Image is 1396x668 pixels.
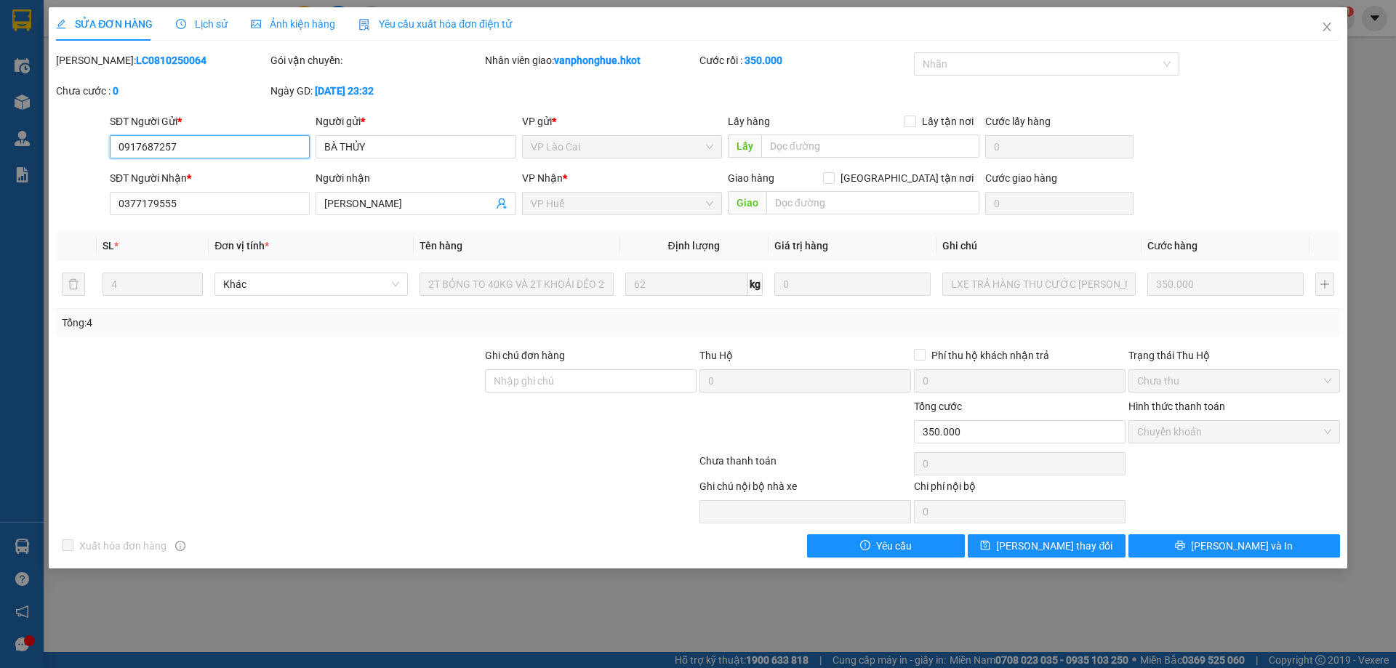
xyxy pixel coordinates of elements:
span: Cước hàng [1147,240,1198,251]
span: Khác [223,273,399,295]
b: 350.000 [745,55,782,66]
span: Phí thu hộ khách nhận trả [926,347,1055,363]
span: Tổng cước [914,401,962,412]
span: [GEOGRAPHIC_DATA] tận nơi [835,170,979,186]
button: delete [62,273,85,296]
span: edit [56,19,66,29]
input: Cước giao hàng [985,192,1134,215]
span: Đơn vị tính [214,240,269,251]
div: SĐT Người Gửi [110,113,310,129]
div: Chưa cước : [56,83,268,99]
span: info-circle [175,541,185,551]
input: VD: Bàn, Ghế [420,273,613,296]
input: Cước lấy hàng [985,135,1134,158]
div: Ghi chú nội bộ nhà xe [699,478,911,500]
span: Giao [728,191,766,214]
span: [PERSON_NAME] và In [1191,538,1293,554]
span: Định lượng [668,240,720,251]
div: SĐT Người Nhận [110,170,310,186]
div: VP gửi [522,113,722,129]
img: icon [358,19,370,31]
div: Người nhận [316,170,516,186]
span: Lịch sử [176,18,228,30]
label: Hình thức thanh toán [1128,401,1225,412]
div: Trạng thái Thu Hộ [1128,347,1340,363]
span: [PERSON_NAME] thay đổi [996,538,1112,554]
span: VP Nhận [522,172,563,184]
span: user-add [496,198,508,209]
label: Ghi chú đơn hàng [485,350,565,361]
span: clock-circle [176,19,186,29]
button: exclamation-circleYêu cầu [807,534,965,558]
button: save[PERSON_NAME] thay đổi [968,534,1126,558]
b: 0 [113,85,119,97]
span: save [980,540,990,552]
span: close [1321,21,1333,33]
span: kg [748,273,763,296]
label: Cước giao hàng [985,172,1057,184]
div: [PERSON_NAME]: [56,52,268,68]
span: Lấy [728,134,761,158]
span: SỬA ĐƠN HÀNG [56,18,153,30]
div: Chưa thanh toán [698,453,912,478]
span: Chuyển khoản [1137,421,1331,443]
span: Tên hàng [420,240,462,251]
b: [DATE] 23:32 [315,85,374,97]
span: Giao hàng [728,172,774,184]
th: Ghi chú [936,232,1142,260]
span: Thu Hộ [699,350,733,361]
div: Nhân viên giao: [485,52,697,68]
div: Cước rồi : [699,52,911,68]
span: Yêu cầu xuất hóa đơn điện tử [358,18,512,30]
span: VP Huế [531,193,713,214]
input: Ghi Chú [942,273,1136,296]
button: printer[PERSON_NAME] và In [1128,534,1340,558]
span: SL [103,240,114,251]
span: exclamation-circle [860,540,870,552]
span: Giá trị hàng [774,240,828,251]
input: 0 [1147,273,1304,296]
span: Ảnh kiện hàng [251,18,335,30]
b: LC0810250064 [136,55,206,66]
button: Close [1307,7,1347,48]
input: 0 [774,273,931,296]
span: Xuất hóa đơn hàng [73,538,172,554]
span: VP Lào Cai [531,136,713,158]
span: printer [1175,540,1185,552]
div: Ngày GD: [270,83,482,99]
span: picture [251,19,261,29]
span: Lấy tận nơi [916,113,979,129]
div: Chi phí nội bộ [914,478,1126,500]
span: Yêu cầu [876,538,912,554]
input: Dọc đường [761,134,979,158]
b: vanphonghue.hkot [554,55,641,66]
div: Người gửi [316,113,516,129]
input: Dọc đường [766,191,979,214]
div: Gói vận chuyển: [270,52,482,68]
div: Tổng: 4 [62,315,539,331]
label: Cước lấy hàng [985,116,1051,127]
input: Ghi chú đơn hàng [485,369,697,393]
button: plus [1315,273,1334,296]
span: Lấy hàng [728,116,770,127]
span: Chưa thu [1137,370,1331,392]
